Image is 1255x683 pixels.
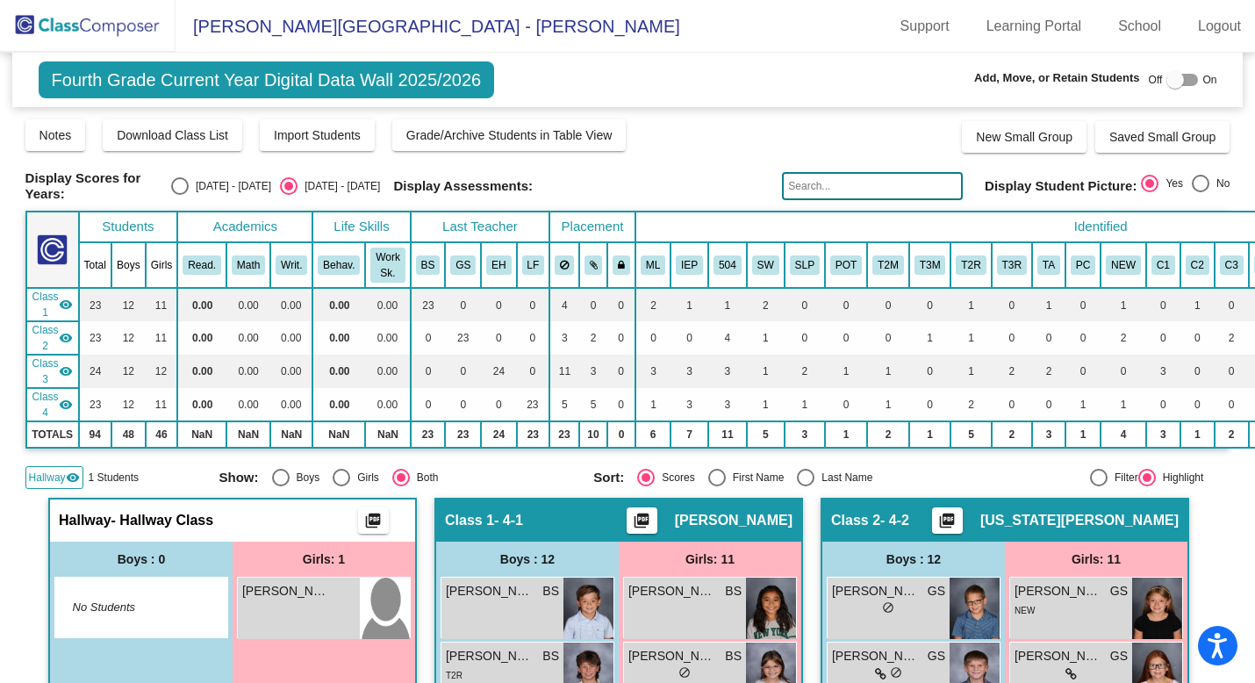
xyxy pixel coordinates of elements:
td: 1 [708,288,747,321]
button: PC [1071,255,1095,275]
td: 2 [950,388,991,421]
th: Cluster 3 [1215,242,1249,288]
td: 0.00 [312,288,365,321]
span: BS [725,582,742,600]
button: SW [752,255,779,275]
td: Emma Herrmann - 4-3 [26,355,79,388]
th: Individualized Education Plan [671,242,708,288]
td: 7 [671,421,708,448]
th: Boys [111,242,146,288]
th: Academics [177,212,312,242]
td: 0 [825,388,867,421]
td: 0 [579,288,608,321]
td: NaN [177,421,226,448]
td: 0.00 [312,355,365,388]
td: 1 [747,355,785,388]
td: 0 [635,321,671,355]
button: NEW [1106,255,1141,275]
button: New Small Group [962,121,1086,153]
td: 0.00 [177,321,226,355]
td: 0 [825,321,867,355]
button: T2R [956,255,986,275]
td: 0 [909,288,951,321]
td: 1 [950,288,991,321]
th: Girls [146,242,178,288]
td: 1 [1180,421,1215,448]
span: Display Scores for Years: [25,170,158,202]
div: Both [410,470,439,485]
button: T2M [872,255,904,275]
span: BS [542,582,559,600]
td: 23 [79,388,111,421]
span: - Hallway Class [111,512,214,529]
div: Girls: 1 [233,542,415,577]
td: 11 [146,288,178,321]
span: GS [928,582,945,600]
td: 2 [992,421,1032,448]
td: 1 [867,355,909,388]
th: Cluster 2 [1180,242,1215,288]
th: Cluster 1 [1146,242,1180,288]
td: 0 [517,321,550,355]
td: 0 [1180,388,1215,421]
div: Highlight [1156,470,1204,485]
td: 0 [1215,355,1249,388]
td: 0.00 [177,288,226,321]
td: 0 [867,321,909,355]
div: Girls: 11 [1005,542,1187,577]
button: C3 [1220,255,1244,275]
td: 23 [445,421,481,448]
td: 23 [517,421,550,448]
button: SLP [790,255,820,275]
td: 3 [708,388,747,421]
span: - 4-2 [880,512,909,529]
span: Hallway [29,470,66,485]
td: 11 [146,321,178,355]
span: Class 1 [445,512,494,529]
div: Boys : 0 [50,542,233,577]
mat-icon: visibility [66,471,80,485]
div: Boys [290,470,320,485]
th: Keep away students [549,242,579,288]
td: 0 [1180,321,1215,355]
span: [PERSON_NAME] [1015,582,1102,600]
td: 3 [671,388,708,421]
td: 0 [607,288,635,321]
button: Download Class List [103,119,242,151]
mat-icon: picture_as_pdf [631,512,652,536]
button: T3M [914,255,946,275]
span: Grade/Archive Students in Table View [406,128,613,142]
td: TOTALS [26,421,79,448]
td: 10 [579,421,608,448]
td: 0 [909,355,951,388]
td: 0 [867,288,909,321]
td: 1 [909,421,951,448]
td: 1 [1180,288,1215,321]
span: Off [1149,72,1163,88]
td: 0 [607,355,635,388]
td: 0.00 [226,388,270,421]
td: 0.00 [226,288,270,321]
th: NEW Student [1101,242,1146,288]
mat-icon: visibility [59,398,73,412]
a: Logout [1184,12,1255,40]
td: 2 [635,288,671,321]
td: 24 [79,355,111,388]
td: 0 [1215,288,1249,321]
button: 504 [714,255,742,275]
td: 23 [445,321,481,355]
button: Saved Small Group [1095,121,1230,153]
td: 0 [671,321,708,355]
span: Class 2 [831,512,880,529]
td: 3 [671,355,708,388]
td: 3 [635,355,671,388]
td: 2 [785,355,825,388]
td: 4 [549,288,579,321]
td: 0 [445,388,481,421]
td: 0 [1065,321,1101,355]
td: 1 [1065,388,1101,421]
button: Print Students Details [358,507,389,534]
button: GS [450,255,476,275]
button: T3R [997,255,1027,275]
td: 0 [445,288,481,321]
